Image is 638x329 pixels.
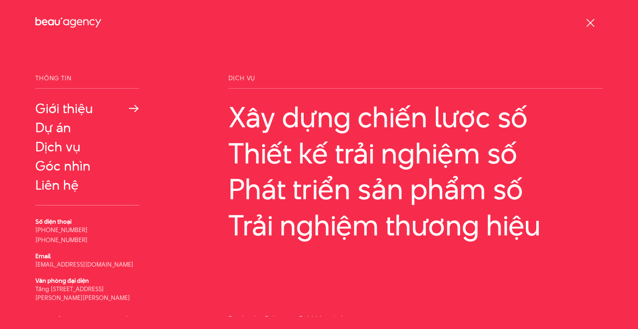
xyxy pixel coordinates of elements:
b: Văn phòng đại diện [35,276,89,285]
a: Behance [265,314,291,324]
a: Góc nhìn [35,158,139,173]
a: Dự án [35,120,139,135]
a: English [35,316,56,322]
a: Liên hệ [35,178,139,193]
span: Thông tin [35,75,139,89]
a: Phát triển sản phẩm số [228,173,603,205]
b: Số điện thoại [35,217,71,226]
a: Facebook [228,314,257,324]
a: [EMAIL_ADDRESS][DOMAIN_NAME] [35,260,133,269]
a: Dribbble [299,314,325,324]
a: [DEMOGRAPHIC_DATA] [58,316,128,322]
a: Xây dựng chiến lược số [228,101,603,133]
a: [PHONE_NUMBER] [35,235,88,244]
a: [PHONE_NUMBER] [35,225,88,234]
a: Linkein [333,314,353,324]
p: Tầng [STREET_ADDRESS][PERSON_NAME][PERSON_NAME] [35,284,139,302]
span: Dịch vụ [228,75,603,89]
a: Giới thiệu [35,101,139,116]
b: Email [35,252,51,260]
a: Trải nghiệm thương hiệu [228,209,603,241]
a: Dịch vụ [35,139,139,154]
a: Thiết kế trải nghiệm số [228,137,603,169]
